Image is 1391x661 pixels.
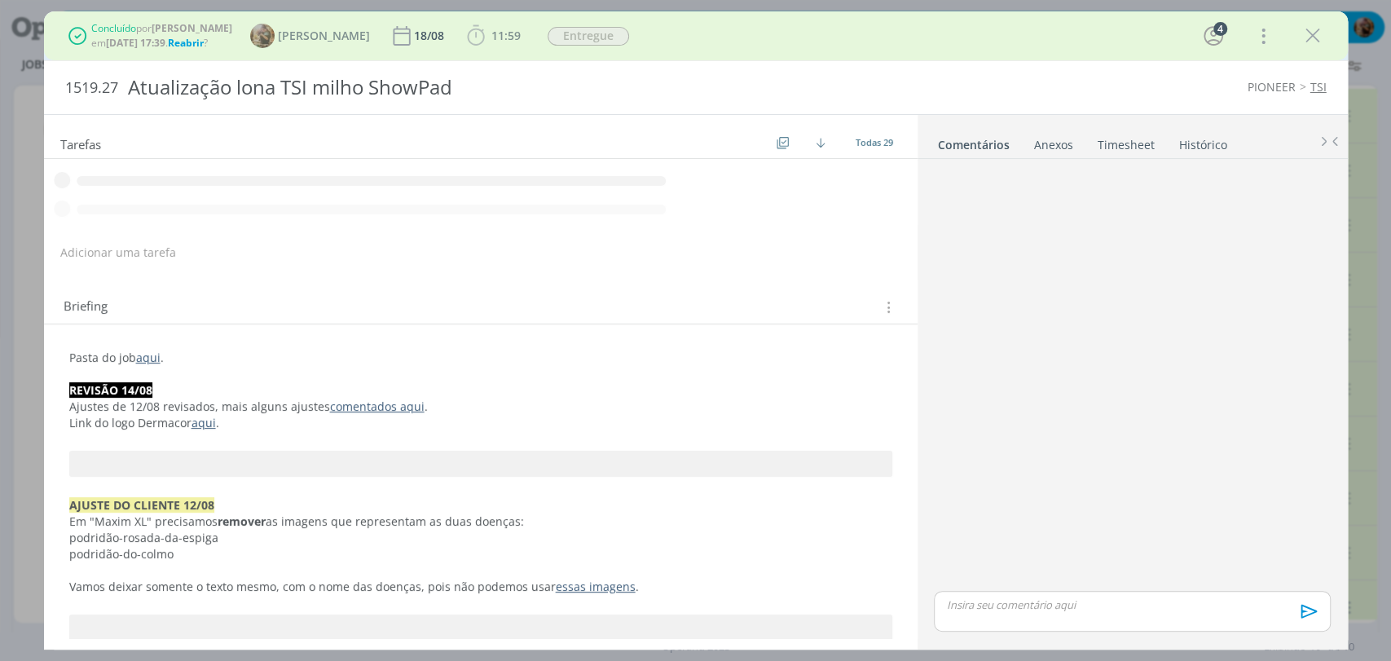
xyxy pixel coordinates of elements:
a: Timesheet [1097,130,1155,153]
div: 4 [1213,22,1227,36]
div: dialog [44,11,1348,650]
a: comentados aqui [330,399,425,414]
strong: REVISÃO 14/08 [69,382,152,398]
a: TSI [1310,79,1327,95]
a: Comentários [937,130,1010,153]
p: Ajustes de 12/08 revisados, mais alguns ajustes . [69,399,892,415]
b: [DATE] 17:39 [106,36,165,50]
strong: AJUSTE DO CLIENTE 12/08 [69,497,214,513]
div: por em . ? [91,21,232,51]
p: podridão-do-colmo [69,546,892,562]
span: Briefing [64,297,108,318]
p: Vamos deixar somente o texto mesmo, com o nome das doenças, pois não podemos usar . [69,579,892,595]
a: PIONEER [1248,79,1296,95]
a: aqui [191,415,216,430]
span: Tarefas [60,133,101,152]
div: Anexos [1034,137,1073,153]
img: arrow-down.svg [816,138,825,148]
p: podridão-rosada-da-espiga [69,530,892,546]
a: aqui [136,350,161,365]
span: Reabrir [168,36,204,50]
span: Concluído [91,21,136,35]
button: Adicionar uma tarefa [59,238,177,267]
div: 18/08 [414,30,447,42]
a: Histórico [1178,130,1228,153]
p: Pasta do job . [69,350,892,366]
p: Em "Maxim XL" precisamos as imagens que representam as duas doenças: [69,513,892,530]
strong: remover [218,513,266,529]
a: essas imagens [556,579,636,594]
span: Todas 29 [856,136,893,148]
span: 1519.27 [65,79,118,97]
b: [PERSON_NAME] [152,21,232,35]
button: 4 [1200,23,1226,49]
div: Atualização lona TSI milho ShowPad [121,68,795,108]
p: Link do logo Dermacor . [69,415,892,431]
